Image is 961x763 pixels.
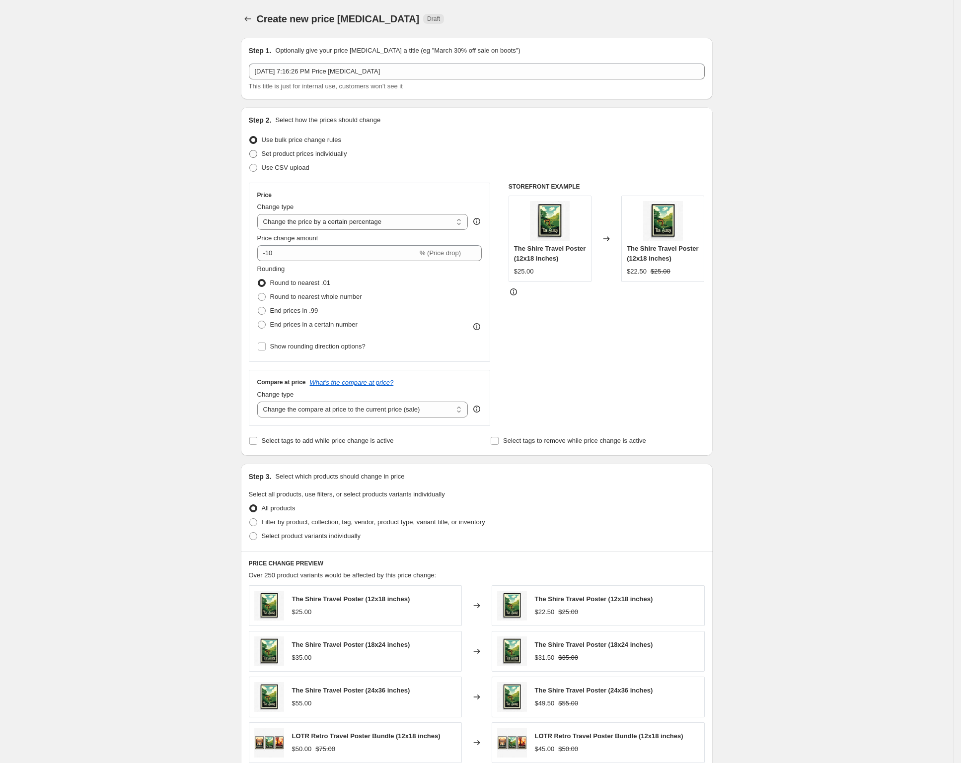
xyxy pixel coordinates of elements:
[472,216,482,226] div: help
[270,279,330,286] span: Round to nearest .01
[257,391,294,398] span: Change type
[292,744,312,754] div: $50.00
[558,698,578,708] strike: $55.00
[254,591,284,621] img: shire_defaultframed-square_1d5b5688-ff64-4e44-99e3-f015f0325914_80x.jpg
[497,728,527,758] img: LOTRSetFramed-square_80x.jpg
[497,636,527,666] img: shire_defaultframed-square_1d5b5688-ff64-4e44-99e3-f015f0325914_80x.jpg
[535,687,653,694] span: The Shire Travel Poster (24x36 inches)
[257,203,294,210] span: Change type
[262,150,347,157] span: Set product prices individually
[427,15,440,23] span: Draft
[275,472,404,482] p: Select which products should change in price
[497,682,527,712] img: shire_defaultframed-square_1d5b5688-ff64-4e44-99e3-f015f0325914_80x.jpg
[249,64,705,79] input: 30% off holiday sale
[254,636,284,666] img: shire_defaultframed-square_1d5b5688-ff64-4e44-99e3-f015f0325914_80x.jpg
[249,46,272,56] h2: Step 1.
[315,744,335,754] strike: $75.00
[249,571,437,579] span: Over 250 product variants would be affected by this price change:
[292,641,410,648] span: The Shire Travel Poster (18x24 inches)
[241,12,255,26] button: Price change jobs
[270,293,362,300] span: Round to nearest whole number
[249,490,445,498] span: Select all products, use filters, or select products variants individually
[535,698,555,708] div: $49.50
[254,728,284,758] img: LOTRSetFramed-square_80x.jpg
[535,641,653,648] span: The Shire Travel Poster (18x24 inches)
[262,136,341,143] span: Use bulk price change rules
[535,744,555,754] div: $45.00
[292,653,312,663] div: $35.00
[257,245,418,261] input: -15
[254,682,284,712] img: shire_defaultframed-square_1d5b5688-ff64-4e44-99e3-f015f0325914_80x.jpg
[472,404,482,414] div: help
[292,698,312,708] div: $55.00
[535,653,555,663] div: $31.50
[257,234,318,242] span: Price change amount
[292,687,410,694] span: The Shire Travel Poster (24x36 inches)
[262,518,485,526] span: Filter by product, collection, tag, vendor, product type, variant title, or inventory
[643,201,683,241] img: shire_defaultframed-square_1d5b5688-ff64-4e44-99e3-f015f0325914_80x.jpg
[535,595,653,603] span: The Shire Travel Poster (12x18 inches)
[535,732,683,740] span: LOTR Retro Travel Poster Bundle (12x18 inches)
[257,265,285,273] span: Rounding
[270,321,358,328] span: End prices in a certain number
[558,607,578,617] strike: $25.00
[627,267,647,277] div: $22.50
[270,343,366,350] span: Show rounding direction options?
[497,591,527,621] img: shire_defaultframed-square_1d5b5688-ff64-4e44-99e3-f015f0325914_80x.jpg
[257,13,420,24] span: Create new price [MEDICAL_DATA]
[627,245,699,262] span: The Shire Travel Poster (12x18 inches)
[420,249,461,257] span: % (Price drop)
[651,267,670,277] strike: $25.00
[535,607,555,617] div: $22.50
[270,307,318,314] span: End prices in .99
[509,183,705,191] h6: STOREFRONT EXAMPLE
[262,164,309,171] span: Use CSV upload
[558,653,578,663] strike: $35.00
[249,472,272,482] h2: Step 3.
[558,744,578,754] strike: $50.00
[249,559,705,567] h6: PRICE CHANGE PREVIEW
[292,607,312,617] div: $25.00
[249,82,403,90] span: This title is just for internal use, customers won't see it
[249,115,272,125] h2: Step 2.
[530,201,570,241] img: shire_defaultframed-square_1d5b5688-ff64-4e44-99e3-f015f0325914_80x.jpg
[514,245,586,262] span: The Shire Travel Poster (12x18 inches)
[262,532,361,540] span: Select product variants individually
[514,267,534,277] div: $25.00
[275,46,520,56] p: Optionally give your price [MEDICAL_DATA] a title (eg "March 30% off sale on boots")
[292,732,441,740] span: LOTR Retro Travel Poster Bundle (12x18 inches)
[262,437,394,444] span: Select tags to add while price change is active
[262,504,296,512] span: All products
[292,595,410,603] span: The Shire Travel Poster (12x18 inches)
[275,115,380,125] p: Select how the prices should change
[257,378,306,386] h3: Compare at price
[257,191,272,199] h3: Price
[310,379,394,386] button: What's the compare at price?
[503,437,646,444] span: Select tags to remove while price change is active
